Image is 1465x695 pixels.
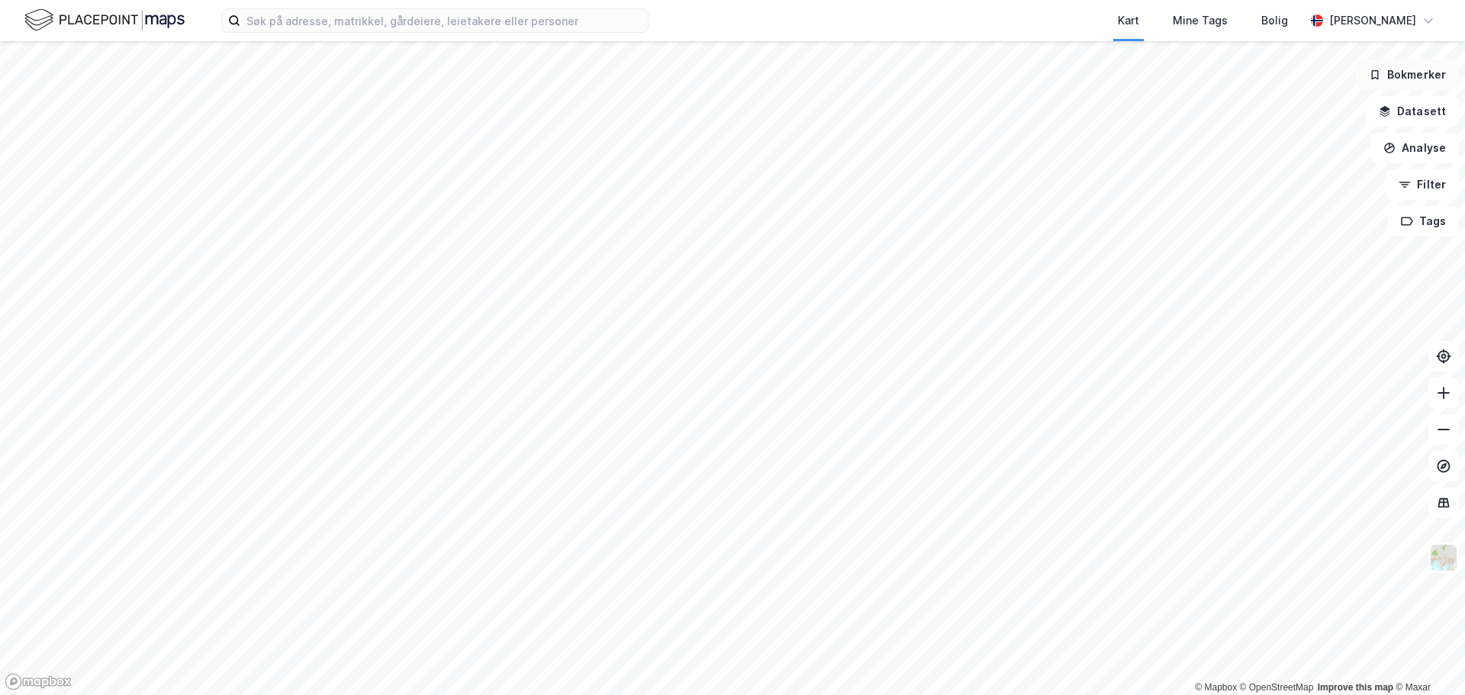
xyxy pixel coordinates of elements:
[1173,11,1228,30] div: Mine Tags
[1261,11,1288,30] div: Bolig
[1118,11,1139,30] div: Kart
[1329,11,1416,30] div: [PERSON_NAME]
[5,673,72,690] a: Mapbox homepage
[1389,622,1465,695] iframe: Chat Widget
[1389,622,1465,695] div: Kontrollprogram for chat
[1429,543,1458,572] img: Z
[1366,96,1459,127] button: Datasett
[1356,60,1459,90] button: Bokmerker
[240,9,648,32] input: Søk på adresse, matrikkel, gårdeiere, leietakere eller personer
[1370,133,1459,163] button: Analyse
[1240,682,1314,693] a: OpenStreetMap
[24,7,185,34] img: logo.f888ab2527a4732fd821a326f86c7f29.svg
[1195,682,1237,693] a: Mapbox
[1388,206,1459,236] button: Tags
[1386,169,1459,200] button: Filter
[1318,682,1393,693] a: Improve this map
